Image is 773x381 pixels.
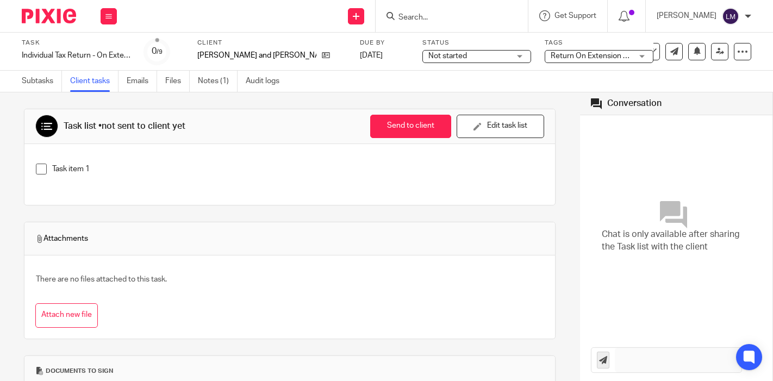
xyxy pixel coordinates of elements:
a: Audit logs [246,71,288,92]
a: Notes (1) [198,71,238,92]
a: Client tasks [70,71,119,92]
div: Individual Tax Return - On Extension [22,50,130,61]
span: Return On Extension + 2 [551,52,633,60]
span: [DATE] [360,52,383,59]
img: svg%3E [722,8,739,25]
a: Subtasks [22,71,62,92]
small: /9 [157,49,163,55]
div: 0 [152,45,163,58]
span: Chat is only available after sharing the Task list with the client [602,228,751,254]
p: [PERSON_NAME] [657,10,716,21]
p: Task item 1 [52,164,544,174]
span: Attachments [35,233,88,244]
div: Task list • [64,121,185,132]
div: Conversation [607,98,662,109]
a: Emails [127,71,157,92]
span: Documents to sign [46,367,113,376]
span: There are no files attached to this task. [36,276,167,283]
button: Send to client [370,115,451,138]
p: [PERSON_NAME] and [PERSON_NAME] [197,50,316,61]
span: Get Support [554,12,596,20]
a: Files [165,71,190,92]
label: Status [422,39,531,47]
button: Attach new file [35,303,98,328]
label: Client [197,39,346,47]
input: Search [397,13,495,23]
button: Edit task list [457,115,544,138]
img: Pixie [22,9,76,23]
label: Tags [545,39,653,47]
label: Task [22,39,130,47]
label: Due by [360,39,409,47]
span: not sent to client yet [102,122,185,130]
span: Not started [428,52,467,60]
